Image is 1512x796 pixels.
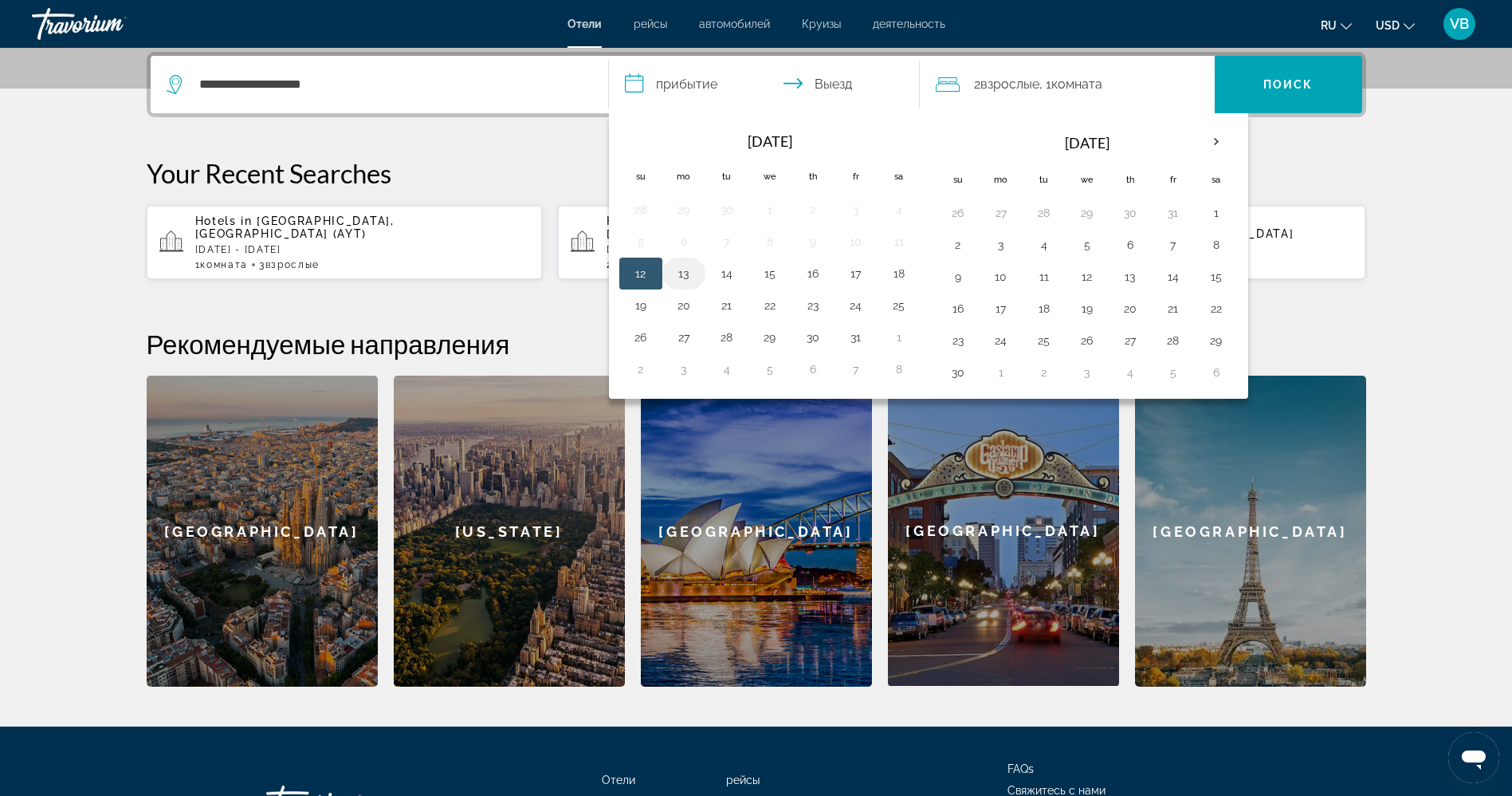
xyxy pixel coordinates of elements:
[195,244,530,255] p: [DATE] - [DATE]
[195,215,253,227] span: Hotels in
[1117,266,1143,288] button: Day 13
[1161,329,1186,352] button: Day 28
[1117,361,1143,384] button: Day 4
[800,358,826,380] button: Day 6
[634,18,667,30] a: рейсы
[843,199,869,221] button: Day 3
[988,266,1014,288] button: Day 10
[1195,124,1238,160] button: Next month
[1031,329,1057,352] button: Day 25
[886,231,912,253] button: Day 11
[937,124,1238,388] table: Right calendar grid
[671,199,697,221] button: Day 29
[1215,56,1362,113] button: Search
[1161,266,1186,288] button: Day 14
[671,326,697,349] button: Day 27
[1204,298,1229,320] button: Day 22
[988,202,1014,224] button: Day 27
[1376,19,1400,32] span: USD
[757,199,783,221] button: Day 1
[195,215,395,240] span: [GEOGRAPHIC_DATA], [GEOGRAPHIC_DATA] (AYT)
[888,376,1119,687] a: San Diego[GEOGRAPHIC_DATA]
[1135,376,1366,687] a: Paris[GEOGRAPHIC_DATA]
[1321,14,1352,37] button: Change language
[1376,14,1415,37] button: Change currency
[888,376,1119,686] div: [GEOGRAPHIC_DATA]
[1074,298,1100,320] button: Day 19
[1321,19,1337,32] span: ru
[619,124,921,385] table: Left calendar grid
[843,358,869,380] button: Day 7
[800,326,826,349] button: Day 30
[1161,234,1186,256] button: Day 7
[1135,376,1366,687] div: [GEOGRAPHIC_DATA]
[886,199,912,221] button: Day 4
[628,199,654,221] button: Day 28
[945,329,971,352] button: Day 23
[147,376,378,687] div: [GEOGRAPHIC_DATA]
[394,376,625,687] a: New York[US_STATE]
[974,73,1039,96] span: 2
[662,124,878,159] th: [DATE]
[628,231,654,253] button: Day 5
[32,3,191,45] a: Travorium
[1074,266,1100,288] button: Day 12
[757,262,783,285] button: Day 15
[726,774,760,786] a: рейсы
[714,199,740,221] button: Day 30
[1204,202,1229,224] button: Day 1
[980,77,1039,92] span: Взрослые
[628,326,654,349] button: Day 26
[1039,73,1102,96] span: , 1
[757,231,783,253] button: Day 8
[1031,202,1057,224] button: Day 28
[607,215,664,227] span: Hotels in
[259,259,320,270] span: 3
[800,294,826,317] button: Day 23
[602,774,635,786] span: Отели
[1117,298,1143,320] button: Day 20
[1007,763,1034,775] span: FAQs
[394,376,625,687] div: [US_STATE]
[843,294,869,317] button: Day 24
[558,205,954,280] button: Hotels in [GEOGRAPHIC_DATA], [GEOGRAPHIC_DATA] (AYT)[DATE] - [DATE]2номера3Взрослые
[1031,298,1057,320] button: Day 18
[843,326,869,349] button: Day 31
[714,262,740,285] button: Day 14
[714,326,740,349] button: Day 28
[757,294,783,317] button: Day 22
[886,294,912,317] button: Day 25
[945,266,971,288] button: Day 9
[628,262,654,285] button: Day 12
[671,294,697,317] button: Day 20
[714,231,740,253] button: Day 7
[1031,234,1057,256] button: Day 4
[1117,329,1143,352] button: Day 27
[1204,234,1229,256] button: Day 8
[886,326,912,349] button: Day 1
[265,259,320,270] span: Взрослые
[920,56,1215,113] button: Travelers: 2 adults, 0 children
[195,259,248,270] span: 1
[1031,361,1057,384] button: Day 2
[147,157,1366,189] p: Your Recent Searches
[945,361,971,384] button: Day 30
[147,328,1366,360] h2: Рекомендуемые направления
[641,376,872,687] div: [GEOGRAPHIC_DATA]
[699,18,770,30] span: автомобилей
[945,298,971,320] button: Day 16
[609,56,920,113] button: Select check in and out date
[1204,361,1229,384] button: Day 6
[873,18,945,30] a: деятельность
[886,262,912,285] button: Day 18
[843,262,869,285] button: Day 17
[1031,266,1057,288] button: Day 11
[800,231,826,253] button: Day 9
[1263,78,1314,91] span: Поиск
[628,358,654,380] button: Day 2
[1074,361,1100,384] button: Day 3
[714,358,740,380] button: Day 4
[567,18,602,30] a: Отели
[151,56,1362,113] div: Search widget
